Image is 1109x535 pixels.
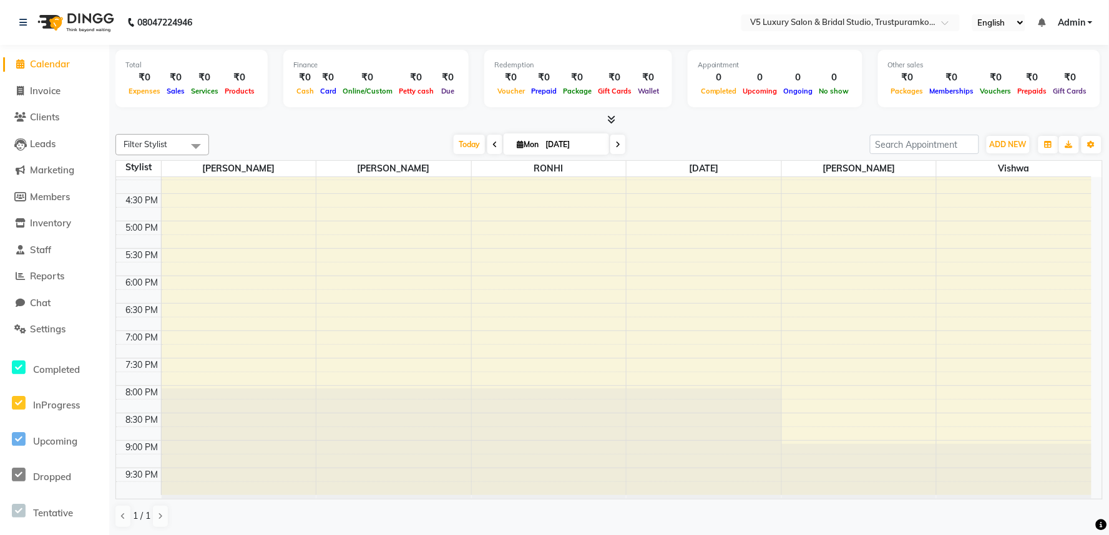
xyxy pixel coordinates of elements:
[222,87,258,95] span: Products
[927,70,977,85] div: ₹0
[781,70,816,85] div: 0
[317,70,340,85] div: ₹0
[740,70,781,85] div: 0
[595,70,635,85] div: ₹0
[124,331,161,344] div: 7:00 PM
[3,163,106,178] a: Marketing
[30,191,70,203] span: Members
[30,270,64,282] span: Reports
[888,60,1090,70] div: Other sales
[698,87,740,95] span: Completed
[124,276,161,289] div: 6:00 PM
[30,297,51,309] span: Chat
[125,60,258,70] div: Total
[124,139,167,149] span: Filter Stylist
[30,323,66,335] span: Settings
[542,135,604,154] input: 2025-09-01
[340,87,396,95] span: Online/Custom
[316,161,471,176] span: [PERSON_NAME]
[454,135,485,154] span: Today
[927,87,977,95] span: Memberships
[437,70,459,85] div: ₹0
[124,386,161,399] div: 8:00 PM
[30,111,59,123] span: Clients
[125,70,164,85] div: ₹0
[1050,87,1090,95] span: Gift Cards
[1050,70,1090,85] div: ₹0
[528,70,560,85] div: ₹0
[32,5,117,40] img: logo
[438,87,457,95] span: Due
[124,468,161,481] div: 9:30 PM
[124,194,161,207] div: 4:30 PM
[30,164,74,176] span: Marketing
[560,87,595,95] span: Package
[133,509,150,523] span: 1 / 1
[3,269,106,284] a: Reports
[137,5,192,40] b: 08047224946
[3,296,106,311] a: Chat
[528,87,560,95] span: Prepaid
[124,221,161,234] div: 5:00 PM
[627,161,781,176] span: [DATE]
[124,413,161,427] div: 8:30 PM
[33,507,73,519] span: Tentative
[1058,16,1085,29] span: Admin
[870,135,979,154] input: Search Appointment
[888,87,927,95] span: Packages
[30,217,71,229] span: Inventory
[188,70,222,85] div: ₹0
[781,87,816,95] span: Ongoing
[990,140,1027,149] span: ADD NEW
[977,70,1015,85] div: ₹0
[33,435,77,447] span: Upcoming
[977,87,1015,95] span: Vouchers
[124,441,161,454] div: 9:00 PM
[698,60,853,70] div: Appointment
[293,70,317,85] div: ₹0
[33,399,80,411] span: InProgress
[30,138,56,150] span: Leads
[3,216,106,231] a: Inventory
[1015,70,1050,85] div: ₹0
[124,249,161,262] div: 5:30 PM
[124,304,161,317] div: 6:30 PM
[816,87,853,95] span: No show
[635,70,662,85] div: ₹0
[164,87,188,95] span: Sales
[30,85,61,97] span: Invoice
[293,60,459,70] div: Finance
[30,58,70,70] span: Calendar
[494,70,528,85] div: ₹0
[595,87,635,95] span: Gift Cards
[33,364,80,375] span: Completed
[125,87,164,95] span: Expenses
[888,70,927,85] div: ₹0
[937,161,1092,176] span: vishwa
[162,161,316,176] span: [PERSON_NAME]
[494,87,528,95] span: Voucher
[514,140,542,149] span: Mon
[116,161,161,174] div: Stylist
[698,70,740,85] div: 0
[3,243,106,258] a: Staff
[293,87,317,95] span: Cash
[740,87,781,95] span: Upcoming
[222,70,258,85] div: ₹0
[164,70,188,85] div: ₹0
[3,190,106,205] a: Members
[317,87,340,95] span: Card
[3,137,106,152] a: Leads
[396,87,437,95] span: Petty cash
[472,161,627,176] span: RONHI
[494,60,662,70] div: Redemption
[30,244,51,256] span: Staff
[3,110,106,125] a: Clients
[396,70,437,85] div: ₹0
[782,161,937,176] span: [PERSON_NAME]
[3,84,106,99] a: Invoice
[1015,87,1050,95] span: Prepaids
[340,70,396,85] div: ₹0
[635,87,662,95] span: Wallet
[188,87,222,95] span: Services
